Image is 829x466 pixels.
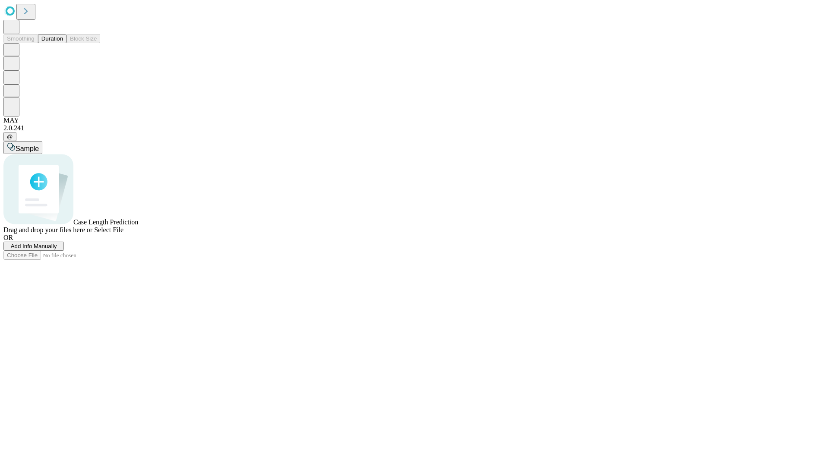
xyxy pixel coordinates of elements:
[3,141,42,154] button: Sample
[94,226,123,233] span: Select File
[7,133,13,140] span: @
[73,218,138,226] span: Case Length Prediction
[3,124,826,132] div: 2.0.241
[3,234,13,241] span: OR
[16,145,39,152] span: Sample
[3,34,38,43] button: Smoothing
[38,34,66,43] button: Duration
[3,226,92,233] span: Drag and drop your files here or
[66,34,100,43] button: Block Size
[3,242,64,251] button: Add Info Manually
[3,132,16,141] button: @
[11,243,57,249] span: Add Info Manually
[3,116,826,124] div: MAY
